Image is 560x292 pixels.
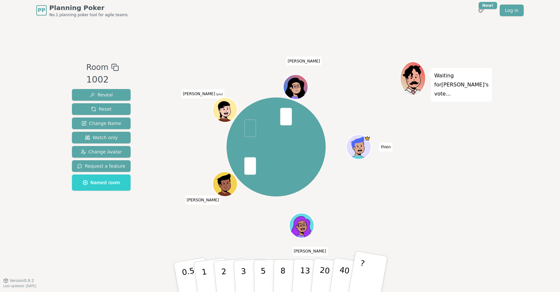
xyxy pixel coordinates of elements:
[3,278,34,283] button: Version0.9.2
[10,278,34,283] span: Version 0.9.2
[36,3,128,17] a: PPPlanning PokerNo.1 planning poker tool for agile teams
[77,163,125,169] span: Request a feature
[91,106,111,112] span: Reset
[479,2,497,9] div: New!
[379,142,392,152] span: Click to change your name
[85,134,118,141] span: Watch only
[72,89,131,101] button: Reveal
[81,120,121,127] span: Change Name
[81,149,122,155] span: Change Avatar
[72,160,131,172] button: Request a feature
[213,98,237,121] button: Click to change your avatar
[90,92,113,98] span: Reveal
[72,174,131,191] button: Named room
[215,93,223,96] span: (you)
[72,132,131,143] button: Watch only
[49,3,128,12] span: Planning Poker
[475,5,487,16] button: New!
[72,103,131,115] button: Reset
[72,118,131,129] button: Change Name
[49,12,128,17] span: No.1 planning poker tool for agile teams
[292,247,328,256] span: Click to change your name
[72,146,131,158] button: Change Avatar
[86,73,119,86] div: 1002
[500,5,524,16] a: Log in
[286,57,322,66] span: Click to change your name
[181,89,224,98] span: Click to change your name
[3,284,36,288] span: Last updated: [DATE]
[38,6,45,14] span: PP
[364,135,370,141] span: thien is the host
[83,179,120,186] span: Named room
[185,196,221,205] span: Click to change your name
[434,71,489,98] p: Waiting for [PERSON_NAME] 's vote...
[86,62,108,73] span: Room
